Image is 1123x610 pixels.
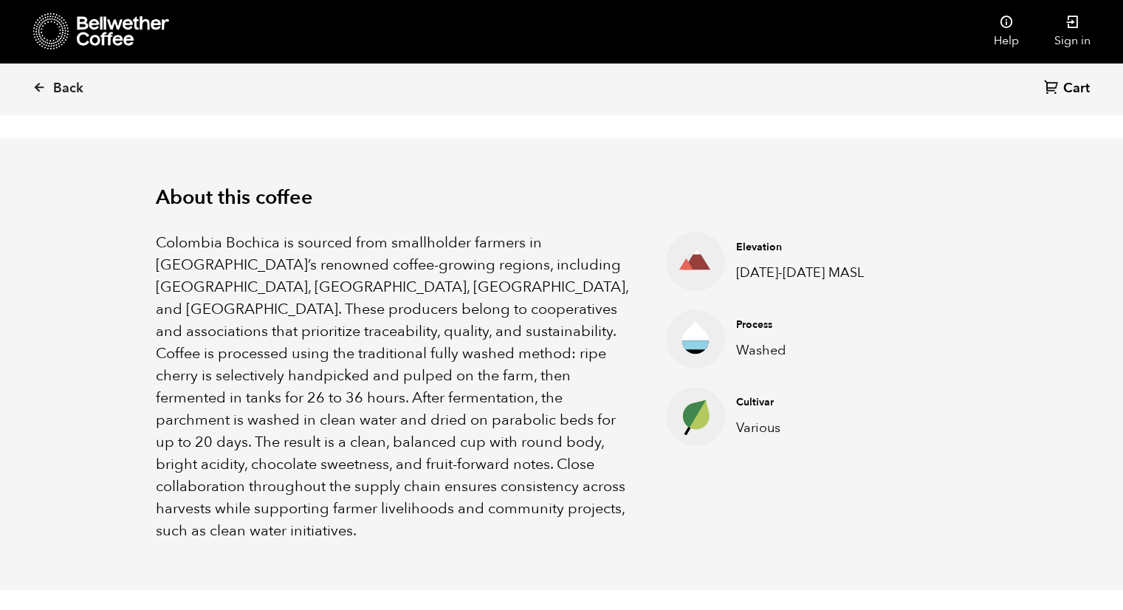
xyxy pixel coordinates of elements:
[736,340,876,360] p: Washed
[736,240,876,255] h4: Elevation
[1044,79,1093,99] a: Cart
[1063,80,1090,97] span: Cart
[53,80,83,97] span: Back
[736,263,876,283] p: [DATE]-[DATE] MASL
[156,186,968,210] h2: About this coffee
[736,318,876,332] h4: Process
[736,418,876,438] p: Various
[156,232,630,542] p: Colombia Bochica is sourced from smallholder farmers in [GEOGRAPHIC_DATA]’s renowned coffee-growi...
[736,395,876,410] h4: Cultivar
